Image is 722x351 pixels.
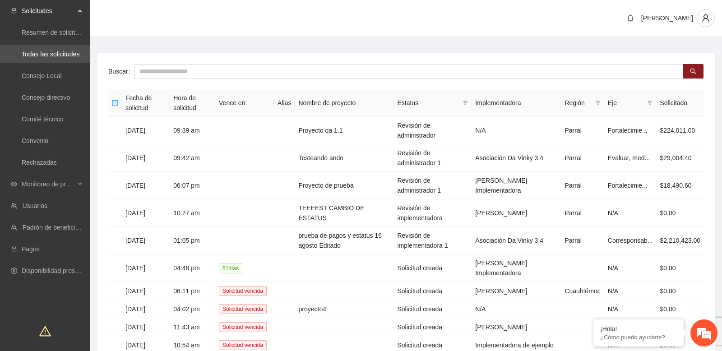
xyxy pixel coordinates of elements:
td: [PERSON_NAME] Implementadora [472,254,561,282]
span: Solicitud vencida [219,304,267,314]
span: Estatus [397,98,459,108]
td: Parral [561,227,604,254]
a: Rechazadas [22,159,57,166]
td: Solicitud creada [393,300,472,318]
td: 11:43 am [170,318,215,336]
td: 06:11 pm [170,282,215,300]
a: Resumen de solicitudes por aprobar [22,29,123,36]
td: 04:02 pm [170,300,215,318]
td: $18,490.60 [656,172,704,199]
span: filter [461,96,470,110]
td: Revisión de administrador [393,117,472,144]
td: Revisión de implementadora 1 [393,227,472,254]
div: Chatee con nosotros ahora [47,46,152,58]
span: Solicitud vencida [219,340,267,350]
span: search [690,68,696,75]
span: filter [593,96,602,110]
td: N/A [472,300,561,318]
th: Alias [274,89,295,117]
a: Consejo directivo [22,94,70,101]
td: Asociación Da Vinky 3.4 [472,227,561,254]
span: Solicitudes [22,2,75,20]
td: 04:48 pm [170,254,215,282]
span: filter [595,100,601,106]
td: $0.00 [656,199,704,227]
td: $0.00 [656,300,704,318]
label: Buscar [108,64,134,79]
td: $29,004.40 [656,144,704,172]
td: prueba de pagos y estatus 16 agosto Editado [295,227,393,254]
a: Disponibilidad presupuestal [22,267,99,274]
td: [DATE] [122,318,170,336]
th: Nombre de proyecto [295,89,393,117]
td: Parral [561,199,604,227]
th: Vence en: [215,89,274,117]
td: 10:27 am [170,199,215,227]
textarea: Escriba su mensaje y pulse “Intro” [5,246,172,278]
td: [DATE] [122,300,170,318]
td: [DATE] [122,282,170,300]
td: Parral [561,117,604,144]
td: [DATE] [122,254,170,282]
td: Proyecto de prueba [295,172,393,199]
td: Testeando ando [295,144,393,172]
a: Todas las solicitudes [22,51,79,58]
a: Comité técnico [22,115,64,123]
td: N/A [604,199,657,227]
span: 51 día s [219,263,242,273]
td: 06:07 pm [170,172,215,199]
td: $0.00 [656,254,704,282]
a: Padrón de beneficiarios [23,224,89,231]
td: Revisión de administrador 1 [393,144,472,172]
span: Solicitud vencida [219,286,267,296]
a: Pagos [22,245,40,253]
td: [DATE] [122,199,170,227]
span: Región [565,98,591,108]
td: [PERSON_NAME] [472,318,561,336]
td: 09:39 am [170,117,215,144]
span: minus-square [112,100,118,106]
span: Fortalecimie... [608,182,648,189]
button: search [683,64,703,79]
td: $0.00 [656,318,704,336]
span: user [697,14,714,22]
button: user [697,9,715,27]
td: N/A [604,282,657,300]
td: [PERSON_NAME] [472,282,561,300]
td: N/A [604,254,657,282]
td: $0.00 [656,282,704,300]
th: Fecha de solicitud [122,89,170,117]
span: filter [463,100,468,106]
th: Hora de solicitud [170,89,215,117]
td: Parral [561,144,604,172]
th: Implementadora [472,89,561,117]
td: N/A [604,300,657,318]
span: eye [11,181,17,187]
td: proyecto4 [295,300,393,318]
span: Solicitud vencida [219,322,267,332]
span: filter [645,96,654,110]
span: warning [39,325,51,337]
td: Revisión de administrador 1 [393,172,472,199]
a: Usuarios [23,202,47,209]
td: [DATE] [122,227,170,254]
td: [PERSON_NAME] Implementadora [472,172,561,199]
p: ¿Cómo puedo ayudarte? [600,334,677,341]
td: N/A [472,117,561,144]
td: Parral [561,172,604,199]
span: Eje [608,98,644,108]
span: bell [624,14,637,22]
td: Solicitud creada [393,254,472,282]
td: Solicitud creada [393,318,472,336]
td: $224,011.00 [656,117,704,144]
td: [DATE] [122,117,170,144]
span: Fortalecimie... [608,127,648,134]
td: [DATE] [122,172,170,199]
a: Consejo Local [22,72,62,79]
td: Cuauhtémoc [561,282,604,300]
span: Evaluar, med... [608,154,650,162]
td: Revisión de implementadora [393,199,472,227]
td: 01:05 pm [170,227,215,254]
td: Asociación Da Vinky 3.4 [472,144,561,172]
button: bell [623,11,638,25]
